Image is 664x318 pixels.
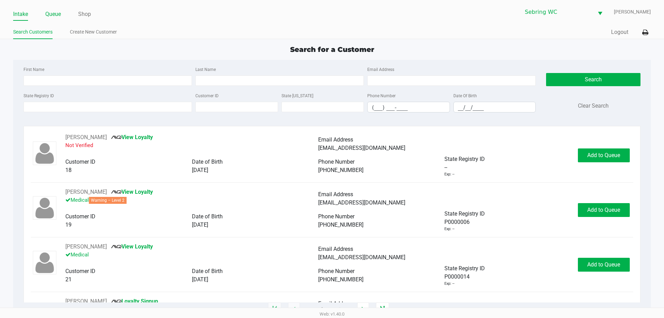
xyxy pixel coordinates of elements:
span: Add to Queue [587,207,620,213]
span: [PHONE_NUMBER] [318,221,363,228]
a: Queue [45,9,61,19]
span: 18 [65,167,72,173]
span: 1 - 20 of 895163 items [307,306,350,313]
span: 21 [65,276,72,283]
input: Format: MM/DD/YYYY [454,102,536,113]
span: [DATE] [192,221,208,228]
span: Warning – Level 2 [89,197,127,204]
a: View Loyalty [111,243,153,250]
a: View Loyalty [111,189,153,195]
span: 19 [65,221,72,228]
a: Search Customers [13,28,53,36]
span: [DATE] [192,167,208,173]
span: State Registry ID [444,156,485,162]
span: Email Address [318,136,353,143]
p: Medical [65,251,318,259]
span: Email Address [318,246,353,252]
span: Phone Number [318,158,354,165]
span: [PHONE_NUMBER] [318,276,363,283]
button: See customer info [65,133,107,142]
span: Date of Birth [192,213,223,220]
label: State Registry ID [24,93,54,99]
span: [PERSON_NAME] [614,8,651,16]
span: Date of Birth [192,268,223,274]
span: Date of Birth [192,158,223,165]
span: Add to Queue [587,261,620,268]
span: [EMAIL_ADDRESS][DOMAIN_NAME] [318,254,405,261]
label: Last Name [195,66,216,73]
span: [PHONE_NUMBER] [318,167,363,173]
button: Add to Queue [578,148,630,162]
app-submit-button: Move to first page [268,302,281,316]
label: Date Of Birth [453,93,477,99]
span: [EMAIL_ADDRESS][DOMAIN_NAME] [318,145,405,151]
p: Not Verified [65,142,318,149]
span: Email Address [318,300,353,307]
label: Phone Number [367,93,396,99]
button: Clear Search [578,102,609,110]
button: Add to Queue [578,258,630,272]
span: [DATE] [192,276,208,283]
span: Customer ID [65,158,95,165]
span: Add to Queue [587,152,620,158]
span: Search for a Customer [290,45,374,54]
kendo-maskedtextbox: Format: (999) 999-9999 [367,102,450,112]
label: Customer ID [195,93,219,99]
div: Exp: -- [444,226,454,232]
button: See customer info [65,188,107,196]
button: Logout [611,28,628,36]
button: See customer info [65,297,107,306]
span: Sebring WC [525,8,589,16]
app-submit-button: Next [357,302,369,316]
span: State Registry ID [444,210,485,217]
label: State [US_STATE] [282,93,313,99]
input: Format: (999) 999-9999 [368,102,450,113]
app-submit-button: Move to last page [376,302,389,316]
a: Intake [13,9,28,19]
div: Exp: -- [444,172,454,178]
span: -- [444,163,447,172]
span: P0000014 [444,273,470,281]
span: Web: v1.40.0 [320,311,344,317]
a: Loyalty Signup [111,298,158,305]
span: P0000006 [444,218,470,226]
button: Add to Queue [578,203,630,217]
button: Search [546,73,640,86]
a: View Loyalty [111,134,153,140]
a: Create New Customer [70,28,117,36]
a: Shop [78,9,91,19]
span: [EMAIL_ADDRESS][DOMAIN_NAME] [318,199,405,206]
p: Medical [65,196,318,204]
label: Email Address [367,66,394,73]
label: First Name [24,66,44,73]
kendo-maskedtextbox: Format: MM/DD/YYYY [453,102,536,112]
span: Phone Number [318,213,354,220]
span: State Registry ID [444,265,485,272]
span: Phone Number [318,268,354,274]
button: See customer info [65,243,107,251]
app-submit-button: Previous [288,302,300,316]
span: Customer ID [65,268,95,274]
button: Select [593,4,607,20]
span: Customer ID [65,213,95,220]
span: Email Address [318,191,353,198]
div: Exp: -- [444,281,454,287]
